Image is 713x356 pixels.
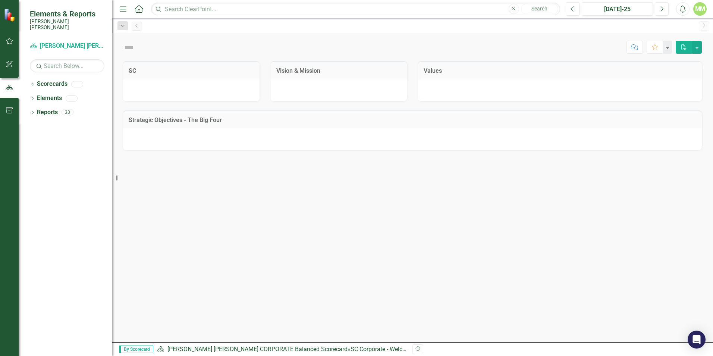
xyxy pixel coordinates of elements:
a: Reports [37,108,58,117]
h3: Vision & Mission [276,68,402,74]
img: ClearPoint Strategy [4,8,17,21]
div: 33 [62,109,73,116]
a: [PERSON_NAME] [PERSON_NAME] CORPORATE Balanced Scorecard [167,346,348,353]
small: [PERSON_NAME] [PERSON_NAME] [30,18,104,31]
span: By Scorecard [119,346,153,353]
a: Elements [37,94,62,103]
div: Open Intercom Messenger [688,331,706,349]
button: MM [693,2,707,16]
img: Not Defined [123,41,135,53]
a: [PERSON_NAME] [PERSON_NAME] CORPORATE Balanced Scorecard [30,42,104,50]
button: Search [521,4,558,14]
div: [DATE]-25 [584,5,650,14]
span: Search [531,6,547,12]
a: Scorecards [37,80,67,88]
div: » [157,345,407,354]
input: Search Below... [30,59,104,72]
div: SC Corporate - Welcome to ClearPoint [351,346,449,353]
h3: Values [424,68,696,74]
span: Elements & Reports [30,9,104,18]
button: [DATE]-25 [582,2,653,16]
h3: Strategic Objectives - The Big Four [129,117,696,124]
input: Search ClearPoint... [151,3,560,16]
h3: SC [129,68,254,74]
